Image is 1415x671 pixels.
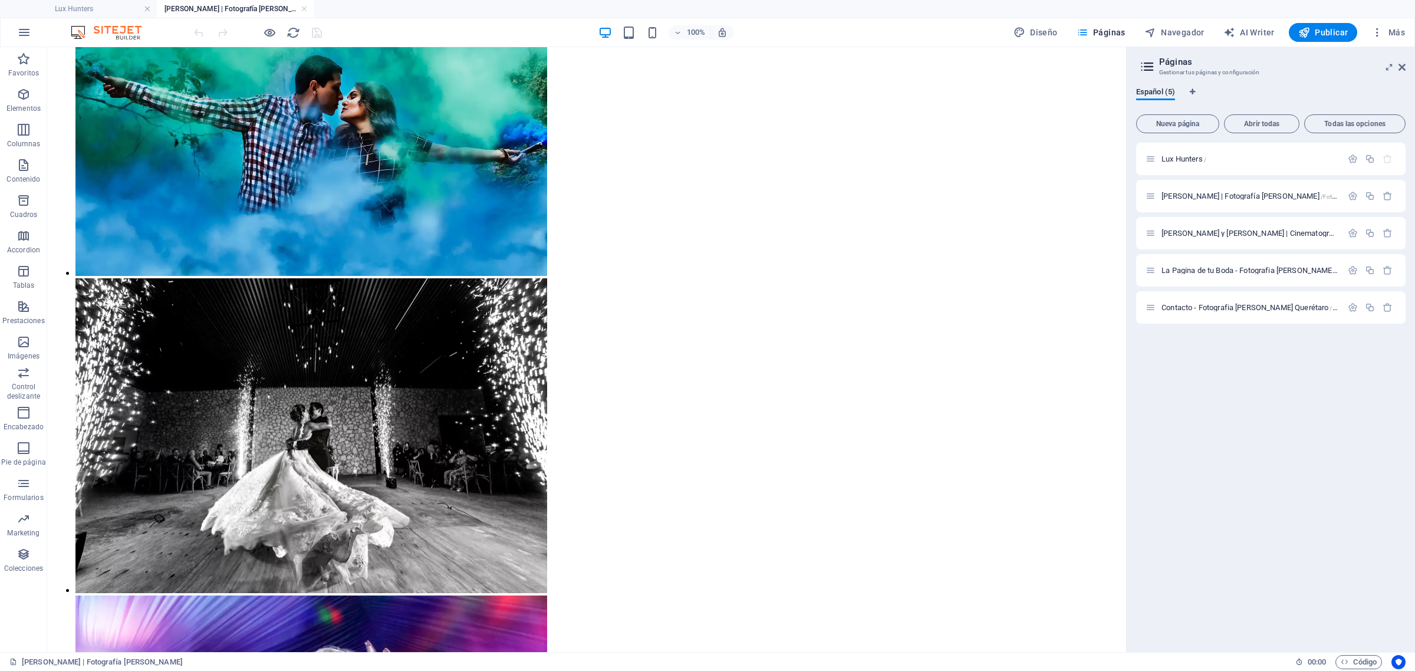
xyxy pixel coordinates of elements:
div: La Pagina de tu Boda - Fotografia [PERSON_NAME] Querétaro [1158,267,1342,274]
p: Formularios [4,493,43,502]
h6: Tiempo de la sesión [1295,655,1327,669]
span: /Fotografia-Bodas-Quertaro [1321,193,1394,200]
div: Configuración [1348,154,1358,164]
p: Imágenes [8,351,40,361]
span: Páginas [1077,27,1126,38]
div: Duplicar [1365,265,1375,275]
span: Diseño [1013,27,1058,38]
img: Editor Logo [68,25,156,40]
span: Todas las opciones [1309,120,1400,127]
span: Publicar [1298,27,1348,38]
div: Eliminar [1383,228,1393,238]
p: Tablas [13,281,35,290]
span: Código [1341,655,1377,669]
p: Accordion [7,245,40,255]
span: Haz clic para abrir la página [1161,192,1394,200]
h4: [PERSON_NAME] | Fotografía [PERSON_NAME] [157,2,314,15]
p: Columnas [7,139,41,149]
div: Configuración [1348,228,1358,238]
div: Duplicar [1365,302,1375,313]
span: 00 00 [1308,655,1326,669]
span: Más [1371,27,1405,38]
button: Navegador [1140,23,1209,42]
button: 100% [669,25,710,40]
button: Más [1367,23,1410,42]
p: Marketing [7,528,40,538]
p: Contenido [6,175,40,184]
p: Encabezado [4,422,44,432]
button: Todas las opciones [1304,114,1406,133]
div: Pestañas de idiomas [1136,87,1406,110]
a: Haz clic para cancelar la selección y doble clic para abrir páginas [9,655,183,669]
div: Duplicar [1365,228,1375,238]
p: Colecciones [4,564,43,573]
div: [PERSON_NAME] | Fotografía [PERSON_NAME]/Fotografia-Bodas-Quertaro [1158,192,1342,200]
i: Al redimensionar, ajustar el nivel de zoom automáticamente para ajustarse al dispositivo elegido. [717,27,728,38]
span: / [1204,156,1206,163]
button: Nueva página [1136,114,1219,133]
p: Favoritos [8,68,39,78]
button: Publicar [1289,23,1358,42]
div: Duplicar [1365,191,1375,201]
h2: Páginas [1159,57,1406,67]
p: Pie de página [1,458,45,467]
button: Diseño [1009,23,1062,42]
p: Prestaciones [2,316,44,325]
div: Duplicar [1365,154,1375,164]
span: : [1316,657,1318,666]
div: Lux Hunters/ [1158,155,1342,163]
button: Abrir todas [1224,114,1299,133]
button: Páginas [1072,23,1130,42]
p: Elementos [6,104,41,113]
p: Cuadros [10,210,38,219]
i: Volver a cargar página [287,26,300,40]
div: Eliminar [1383,265,1393,275]
button: Haz clic para salir del modo de previsualización y seguir editando [262,25,277,40]
div: Configuración [1348,265,1358,275]
div: Eliminar [1383,302,1393,313]
h6: 100% [686,25,705,40]
div: Configuración [1348,191,1358,201]
span: Español (5) [1136,85,1175,101]
div: Contacto - Fotografia [PERSON_NAME] Querétaro/contacto-fotografia-de-bodas-queretaro [1158,304,1342,311]
div: La página principal no puede eliminarse [1383,154,1393,164]
div: Eliminar [1383,191,1393,201]
span: Abrir todas [1229,120,1294,127]
button: AI Writer [1219,23,1279,42]
button: Usercentrics [1391,655,1406,669]
button: reload [286,25,300,40]
span: Haz clic para abrir la página [1161,154,1206,163]
span: Nueva página [1141,120,1214,127]
div: Diseño (Ctrl+Alt+Y) [1009,23,1062,42]
span: Navegador [1144,27,1205,38]
div: Configuración [1348,302,1358,313]
h3: Gestionar tus páginas y configuración [1159,67,1382,78]
span: AI Writer [1223,27,1275,38]
div: [PERSON_NAME] y [PERSON_NAME] | Cinematografía [PERSON_NAME] [1158,229,1342,237]
button: Código [1335,655,1382,669]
